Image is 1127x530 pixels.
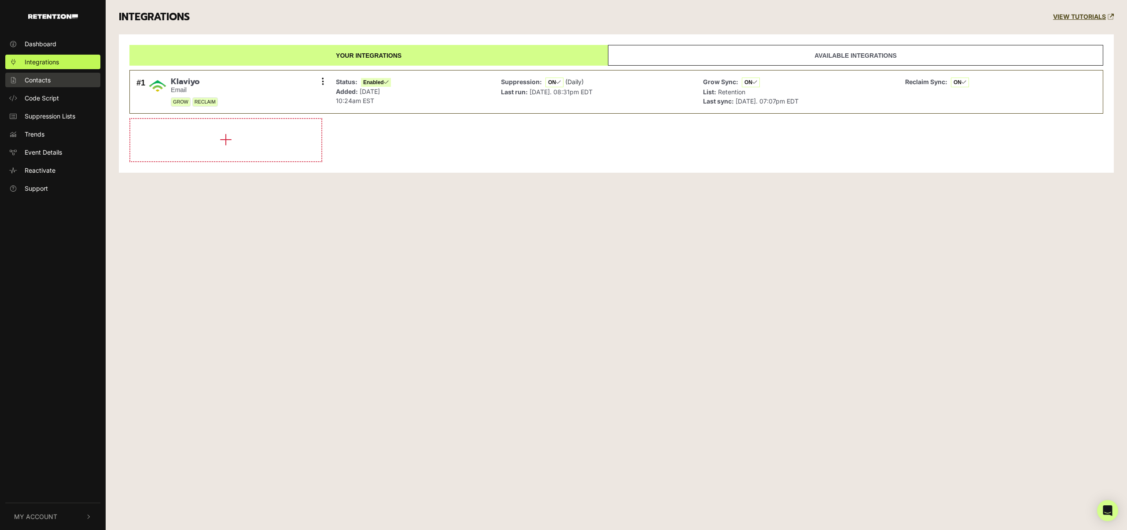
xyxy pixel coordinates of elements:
strong: Status: [336,78,357,85]
span: ON [545,78,563,87]
div: Open Intercom Messenger [1097,500,1118,521]
a: Integrations [5,55,100,69]
span: [DATE] 10:24am EST [336,88,380,104]
a: Trends [5,127,100,141]
span: Dashboard [25,39,56,48]
a: Code Script [5,91,100,105]
button: My Account [5,503,100,530]
span: My Account [14,512,57,521]
strong: Last run: [501,88,528,96]
strong: List: [703,88,716,96]
strong: Added: [336,88,358,95]
strong: Reclaim Sync: [905,78,947,85]
a: Contacts [5,73,100,87]
span: ON [951,78,969,87]
span: Contacts [25,75,51,85]
span: ON [742,78,760,87]
span: [DATE]. 07:07pm EDT [736,97,799,105]
span: Klaviyo [171,77,218,87]
span: GROW [171,97,191,107]
img: Klaviyo [149,77,166,95]
a: Support [5,181,100,196]
span: Code Script [25,93,59,103]
span: Event Details [25,148,62,157]
span: Retention [718,88,745,96]
a: Suppression Lists [5,109,100,123]
h3: INTEGRATIONS [119,11,190,23]
span: Enabled [361,78,391,87]
span: Reactivate [25,166,55,175]
a: Your integrations [129,45,608,66]
small: Email [171,86,218,94]
span: [DATE]. 08:31pm EDT [530,88,593,96]
strong: Suppression: [501,78,542,85]
span: Integrations [25,57,59,67]
span: Suppression Lists [25,111,75,121]
span: RECLAIM [192,97,218,107]
img: Retention.com [28,14,78,19]
a: Reactivate [5,163,100,178]
strong: Grow Sync: [703,78,738,85]
a: Event Details [5,145,100,159]
a: Available integrations [608,45,1103,66]
div: #1 [136,77,145,107]
a: VIEW TUTORIALS [1053,13,1114,21]
strong: Last sync: [703,97,734,105]
span: (Daily) [565,78,584,85]
span: Trends [25,130,44,139]
a: Dashboard [5,37,100,51]
span: Support [25,184,48,193]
